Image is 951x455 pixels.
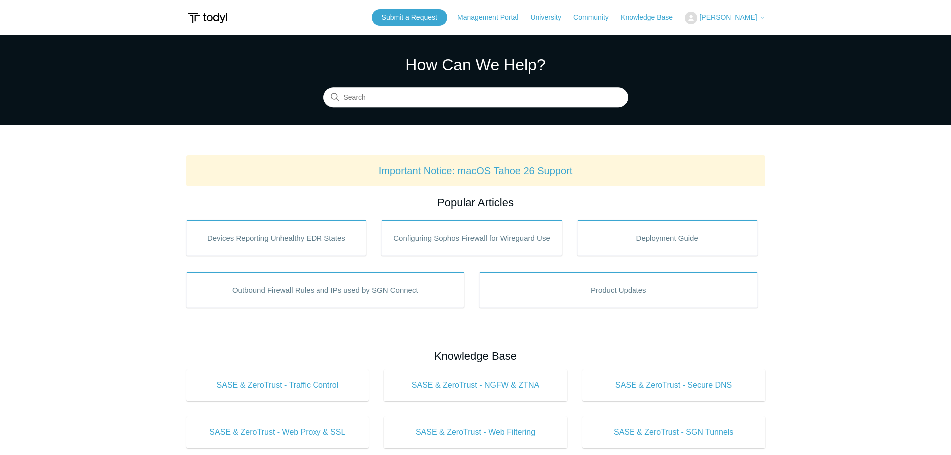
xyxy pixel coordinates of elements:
span: SASE & ZeroTrust - Traffic Control [201,379,354,391]
span: SASE & ZeroTrust - Secure DNS [597,379,750,391]
a: SASE & ZeroTrust - Web Filtering [384,416,567,448]
a: Important Notice: macOS Tahoe 26 Support [379,165,573,176]
a: Deployment Guide [577,220,758,256]
a: Submit a Request [372,9,447,26]
span: SASE & ZeroTrust - Web Filtering [399,426,552,438]
h2: Knowledge Base [186,348,765,364]
input: Search [323,88,628,108]
span: SASE & ZeroTrust - SGN Tunnels [597,426,750,438]
h2: Popular Articles [186,194,765,211]
h1: How Can We Help? [323,53,628,77]
a: Knowledge Base [621,12,683,23]
a: Product Updates [479,272,758,308]
a: SASE & ZeroTrust - SGN Tunnels [582,416,765,448]
a: SASE & ZeroTrust - Traffic Control [186,369,369,401]
a: SASE & ZeroTrust - Secure DNS [582,369,765,401]
a: Devices Reporting Unhealthy EDR States [186,220,367,256]
a: Management Portal [457,12,528,23]
a: Configuring Sophos Firewall for Wireguard Use [381,220,562,256]
img: Todyl Support Center Help Center home page [186,9,229,27]
span: SASE & ZeroTrust - Web Proxy & SSL [201,426,354,438]
button: [PERSON_NAME] [685,12,765,24]
a: Outbound Firewall Rules and IPs used by SGN Connect [186,272,465,308]
a: SASE & ZeroTrust - Web Proxy & SSL [186,416,369,448]
a: University [530,12,571,23]
a: SASE & ZeroTrust - NGFW & ZTNA [384,369,567,401]
span: SASE & ZeroTrust - NGFW & ZTNA [399,379,552,391]
a: Community [573,12,619,23]
span: [PERSON_NAME] [699,13,757,21]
